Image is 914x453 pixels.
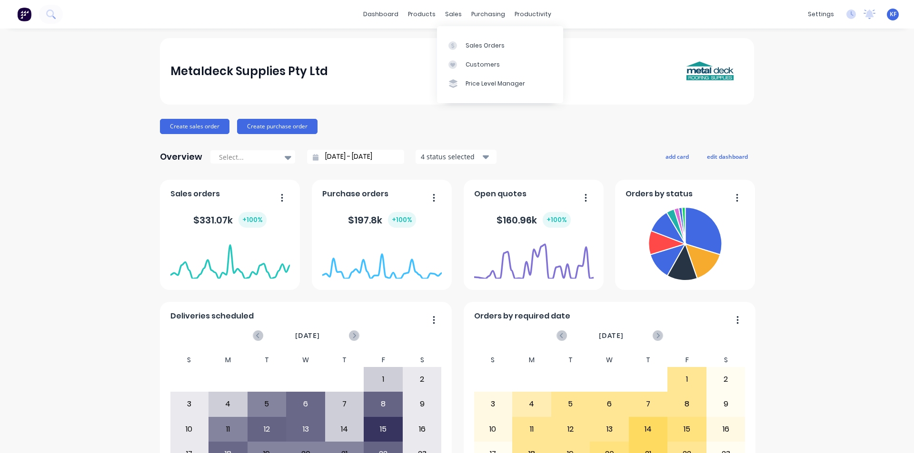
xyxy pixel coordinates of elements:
[437,36,563,55] a: Sales Orders
[364,392,402,416] div: 8
[403,353,442,367] div: S
[701,150,754,163] button: edit dashboard
[403,392,441,416] div: 9
[170,62,328,81] div: Metaldeck Supplies Pty Ltd
[170,353,209,367] div: S
[497,212,571,228] div: $ 160.96k
[287,417,325,441] div: 13
[325,353,364,367] div: T
[513,392,551,416] div: 4
[421,152,481,162] div: 4 status selected
[403,417,441,441] div: 16
[364,367,402,391] div: 1
[707,417,745,441] div: 16
[388,212,416,228] div: + 100 %
[474,417,512,441] div: 10
[437,55,563,74] a: Customers
[416,150,497,164] button: 4 status selected
[803,7,839,21] div: settings
[668,392,706,416] div: 8
[437,74,563,93] a: Price Level Manager
[209,392,247,416] div: 4
[364,353,403,367] div: F
[403,7,440,21] div: products
[706,353,745,367] div: S
[209,353,248,367] div: M
[474,310,570,322] span: Orders by required date
[170,310,254,322] span: Deliveries scheduled
[170,417,209,441] div: 10
[629,353,668,367] div: T
[326,417,364,441] div: 14
[170,392,209,416] div: 3
[403,367,441,391] div: 2
[364,417,402,441] div: 15
[513,417,551,441] div: 11
[543,212,571,228] div: + 100 %
[248,417,286,441] div: 12
[668,367,706,391] div: 1
[629,417,667,441] div: 14
[160,119,229,134] button: Create sales order
[287,392,325,416] div: 6
[667,353,706,367] div: F
[707,367,745,391] div: 2
[626,188,693,200] span: Orders by status
[629,392,667,416] div: 7
[238,212,267,228] div: + 100 %
[248,392,286,416] div: 5
[160,147,202,166] div: Overview
[552,392,590,416] div: 5
[348,212,416,228] div: $ 197.8k
[193,212,267,228] div: $ 331.07k
[512,353,551,367] div: M
[890,10,896,19] span: KF
[295,330,320,341] span: [DATE]
[286,353,325,367] div: W
[209,417,247,441] div: 11
[467,7,510,21] div: purchasing
[466,79,525,88] div: Price Level Manager
[440,7,467,21] div: sales
[707,392,745,416] div: 9
[322,188,388,200] span: Purchase orders
[551,353,590,367] div: T
[474,353,513,367] div: S
[248,353,287,367] div: T
[510,7,556,21] div: productivity
[474,188,527,200] span: Open quotes
[466,41,505,50] div: Sales Orders
[677,55,744,88] img: Metaldeck Supplies Pty Ltd
[552,417,590,441] div: 12
[326,392,364,416] div: 7
[590,353,629,367] div: W
[358,7,403,21] a: dashboard
[599,330,624,341] span: [DATE]
[590,417,628,441] div: 13
[170,188,220,200] span: Sales orders
[17,7,31,21] img: Factory
[474,392,512,416] div: 3
[659,150,695,163] button: add card
[668,417,706,441] div: 15
[466,60,500,69] div: Customers
[237,119,318,134] button: Create purchase order
[590,392,628,416] div: 6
